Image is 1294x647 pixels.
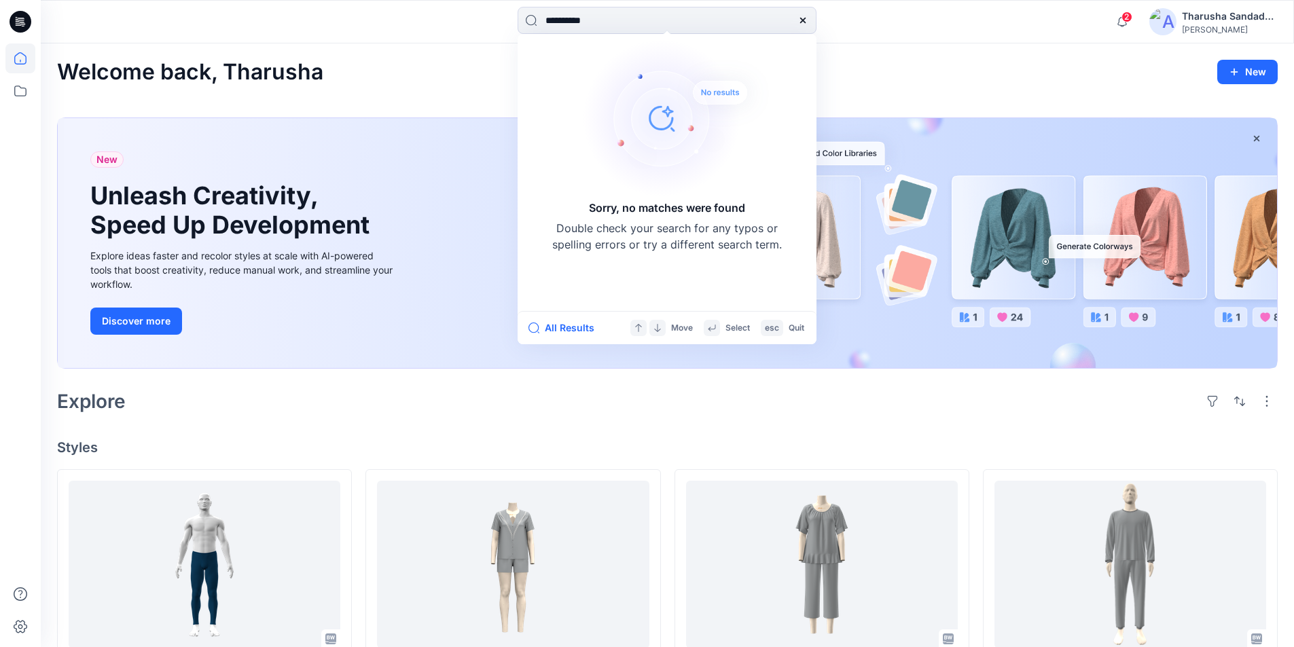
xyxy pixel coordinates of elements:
[552,220,783,253] p: Double check your search for any typos or spelling errors or try a different search term.
[765,321,779,335] p: esc
[90,308,396,335] a: Discover more
[589,200,745,216] h5: Sorry, no matches were found
[90,181,376,240] h1: Unleash Creativity, Speed Up Development
[1182,8,1277,24] div: Tharusha Sandadeepa
[57,439,1278,456] h4: Styles
[90,248,396,291] div: Explore ideas faster and recolor styles at scale with AI-powered tools that boost creativity, red...
[90,308,182,335] button: Discover more
[583,37,773,200] img: Sorry, no matches were found
[528,320,603,336] button: All Results
[96,151,118,168] span: New
[1121,12,1132,22] span: 2
[57,390,126,412] h2: Explore
[1217,60,1278,84] button: New
[57,60,323,85] h2: Welcome back, Tharusha
[789,321,804,335] p: Quit
[1149,8,1176,35] img: avatar
[1182,24,1277,35] div: [PERSON_NAME]
[671,321,693,335] p: Move
[725,321,750,335] p: Select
